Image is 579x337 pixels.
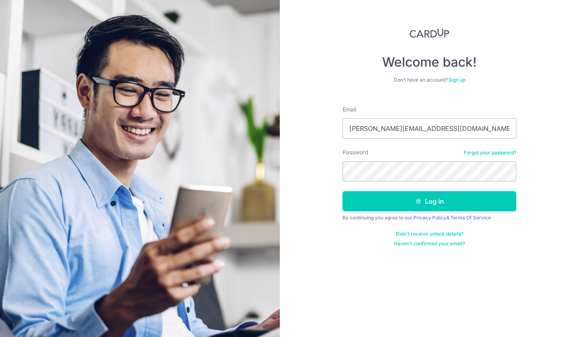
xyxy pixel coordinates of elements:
button: Log in [342,191,516,211]
a: Haven't confirmed your email? [394,240,465,247]
div: By continuing you agree to our & [342,215,516,221]
input: Enter your Email [342,118,516,139]
a: Privacy Policy [413,215,446,221]
label: Email [342,105,356,114]
div: Don’t have an account? [342,77,516,83]
a: Didn't receive unlock details? [396,231,463,237]
img: CardUp Logo [410,28,449,38]
a: Forgot your password? [464,150,516,156]
h4: Welcome back! [342,54,516,70]
a: Sign up [448,77,465,83]
label: Password [342,148,368,156]
a: Terms Of Service [450,215,491,221]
